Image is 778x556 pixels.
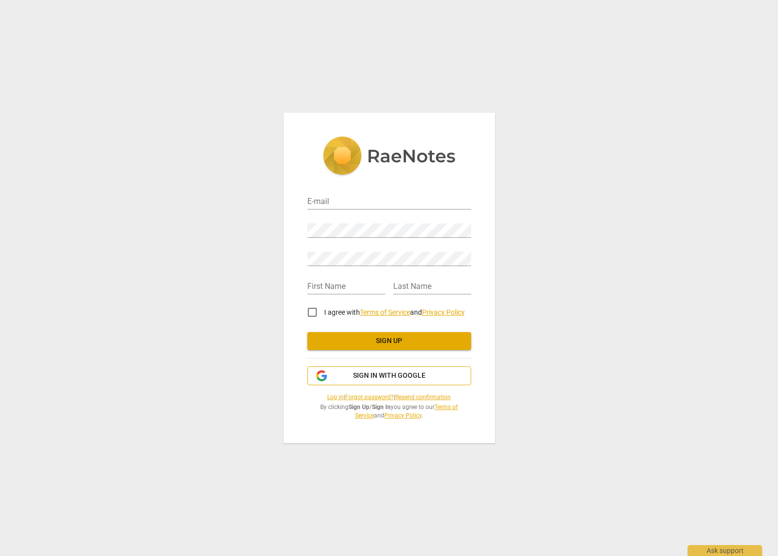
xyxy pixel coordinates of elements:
a: Resend confirmation [395,394,451,401]
a: Terms of Service [355,404,458,419]
span: I agree with and [324,308,465,316]
a: Privacy Policy [384,412,422,419]
a: Log in [327,394,344,401]
img: 5ac2273c67554f335776073100b6d88f.svg [323,137,456,177]
b: Sign Up [349,404,369,411]
b: Sign In [372,404,391,411]
span: | | [307,393,471,402]
div: Ask support [688,545,762,556]
a: Forgot password? [345,394,394,401]
button: Sign in with Google [307,366,471,385]
a: Terms of Service [360,308,410,316]
span: Sign up [315,336,463,346]
span: Sign in with Google [353,371,425,381]
button: Sign up [307,332,471,350]
span: By clicking / you agree to our and . [307,403,471,419]
a: Privacy Policy [422,308,465,316]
